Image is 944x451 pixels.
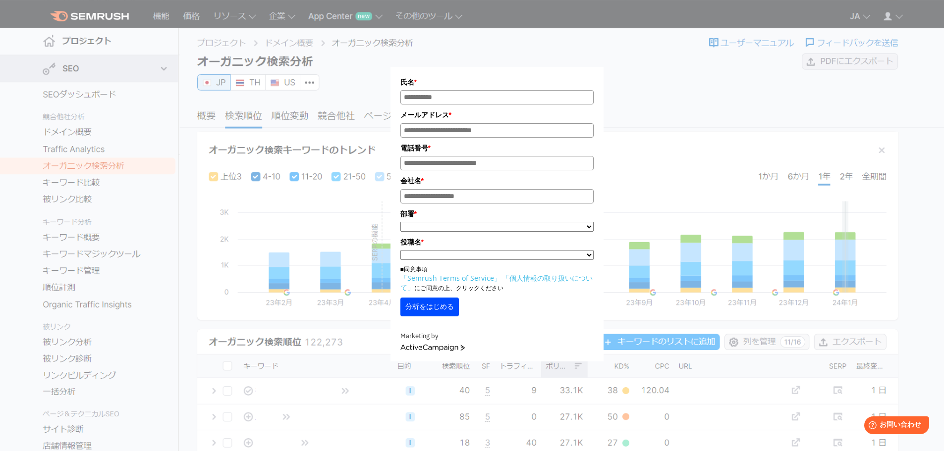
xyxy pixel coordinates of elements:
[400,273,501,283] a: 「Semrush Terms of Service」
[400,331,594,342] div: Marketing by
[400,237,594,248] label: 役職名
[400,109,594,120] label: メールアドレス
[400,175,594,186] label: 会社名
[400,208,594,219] label: 部署
[400,265,594,293] p: ■同意事項 にご同意の上、クリックください
[400,77,594,88] label: 氏名
[400,273,593,292] a: 「個人情報の取り扱いについて」
[400,298,459,316] button: 分析をはじめる
[400,143,594,153] label: 電話番号
[856,412,933,440] iframe: Help widget launcher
